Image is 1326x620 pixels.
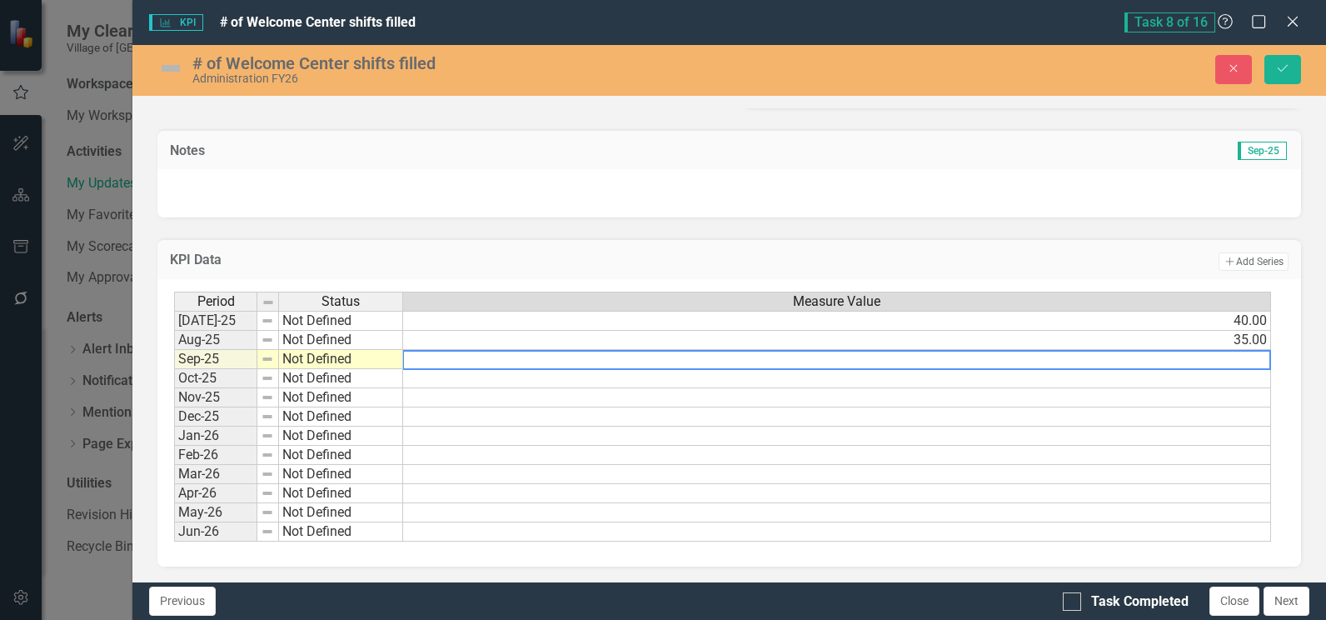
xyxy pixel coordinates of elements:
img: 8DAGhfEEPCf229AAAAAElFTkSuQmCC [261,352,274,366]
img: 8DAGhfEEPCf229AAAAAElFTkSuQmCC [261,372,274,385]
td: Not Defined [279,465,403,484]
span: # of Welcome Center shifts filled [220,14,416,30]
span: Sep-25 [1238,142,1287,160]
img: 8DAGhfEEPCf229AAAAAElFTkSuQmCC [261,467,274,481]
div: Task Completed [1091,592,1189,612]
td: Aug-25 [174,331,257,350]
img: 8DAGhfEEPCf229AAAAAElFTkSuQmCC [261,506,274,519]
span: Period [197,294,235,309]
img: 8DAGhfEEPCf229AAAAAElFTkSuQmCC [261,429,274,442]
td: 40.00 [403,311,1271,331]
td: Not Defined [279,503,403,522]
span: KPI [149,14,202,31]
h3: KPI Data [170,252,644,267]
td: Not Defined [279,446,403,465]
td: 35.00 [403,331,1271,350]
td: Not Defined [279,484,403,503]
button: Previous [149,587,216,616]
td: Oct-25 [174,369,257,388]
td: Not Defined [279,388,403,407]
img: 8DAGhfEEPCf229AAAAAElFTkSuQmCC [261,391,274,404]
img: 8DAGhfEEPCf229AAAAAElFTkSuQmCC [262,296,275,309]
td: Sep-25 [174,350,257,369]
img: 8DAGhfEEPCf229AAAAAElFTkSuQmCC [261,487,274,500]
td: Not Defined [279,369,403,388]
button: Add Series [1219,252,1289,271]
button: Close [1209,587,1259,616]
img: 8DAGhfEEPCf229AAAAAElFTkSuQmCC [261,333,274,347]
td: Nov-25 [174,388,257,407]
img: 8DAGhfEEPCf229AAAAAElFTkSuQmCC [261,410,274,423]
span: Measure Value [793,294,880,309]
td: Mar-26 [174,465,257,484]
td: Jan-26 [174,427,257,446]
td: Feb-26 [174,446,257,465]
span: Task 8 of 16 [1124,12,1215,32]
td: Not Defined [279,311,403,331]
img: 8DAGhfEEPCf229AAAAAElFTkSuQmCC [261,525,274,538]
span: Status [322,294,360,309]
div: # of Welcome Center shifts filled [192,54,795,72]
td: Not Defined [279,522,403,542]
td: Not Defined [279,407,403,427]
td: May-26 [174,503,257,522]
button: Next [1264,587,1309,616]
td: Not Defined [279,331,403,350]
img: Not Defined [157,55,184,82]
img: 8DAGhfEEPCf229AAAAAElFTkSuQmCC [261,448,274,462]
img: 8DAGhfEEPCf229AAAAAElFTkSuQmCC [261,314,274,327]
td: Not Defined [279,427,403,446]
h3: Notes [170,143,626,158]
td: Not Defined [279,350,403,369]
td: [DATE]-25 [174,311,257,331]
td: Dec-25 [174,407,257,427]
td: Jun-26 [174,522,257,542]
td: Apr-26 [174,484,257,503]
div: Administration FY26 [192,72,795,85]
